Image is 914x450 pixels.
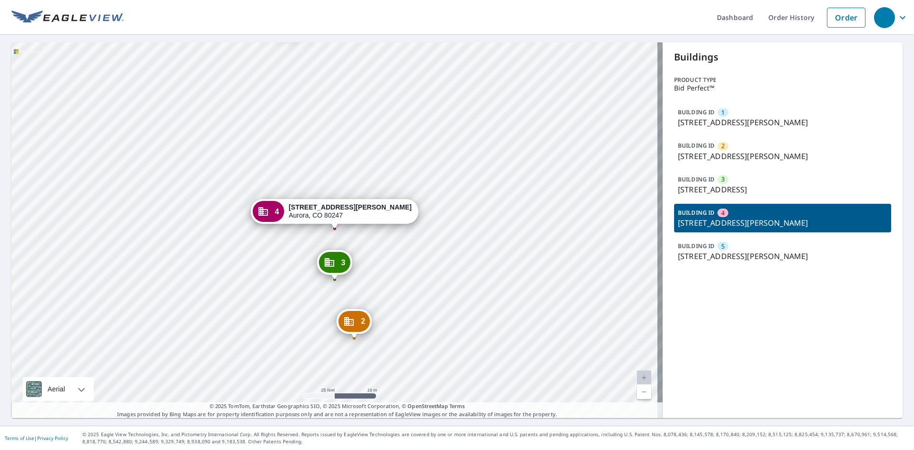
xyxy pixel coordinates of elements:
a: Privacy Policy [37,435,68,441]
span: © 2025 TomTom, Earthstar Geographics SIO, © 2025 Microsoft Corporation, © [209,402,465,410]
span: 4 [275,208,279,215]
img: EV Logo [11,10,124,25]
div: Dropped pin, building 4, Commercial property, 10300 E Evans Ave Aurora, CO 80247 [250,199,418,229]
span: 3 [341,259,345,266]
a: Order [827,8,865,28]
span: 2 [361,318,365,325]
p: Buildings [674,50,891,64]
span: 2 [721,141,725,150]
p: BUILDING ID [678,242,715,250]
p: [STREET_ADDRESS][PERSON_NAME] [678,117,887,128]
p: BUILDING ID [678,175,715,183]
p: BUILDING ID [678,108,715,116]
span: 1 [721,108,725,117]
div: Aurora, CO 80247 [288,203,411,220]
span: 5 [721,242,725,251]
strong: [STREET_ADDRESS][PERSON_NAME] [288,203,411,211]
p: [STREET_ADDRESS] [678,184,887,195]
div: Dropped pin, building 3, Commercial property, 2155 S Havana St Aurora, CO 80014 [317,250,352,280]
p: [STREET_ADDRESS][PERSON_NAME] [678,217,887,229]
span: 3 [721,175,725,184]
a: OpenStreetMap [407,402,447,410]
p: Bid Perfect™ [674,84,891,92]
p: BUILDING ID [678,209,715,217]
div: Dropped pin, building 2, Commercial property, 10303 E Warren Ave Aurora, CO 80247 [337,309,372,339]
a: Current Level 20, Zoom In Disabled [637,370,651,385]
div: Aerial [45,377,68,401]
span: 4 [721,209,725,218]
a: Terms of Use [5,435,34,441]
div: Aerial [23,377,94,401]
a: Current Level 20, Zoom Out [637,385,651,399]
p: [STREET_ADDRESS][PERSON_NAME] [678,150,887,162]
a: Terms [449,402,465,410]
p: © 2025 Eagle View Technologies, Inc. and Pictometry International Corp. All Rights Reserved. Repo... [82,431,909,445]
p: | [5,435,68,441]
p: Images provided by Bing Maps are for property identification purposes only and are not a represen... [11,402,663,418]
p: Product type [674,76,891,84]
p: BUILDING ID [678,141,715,150]
p: [STREET_ADDRESS][PERSON_NAME] [678,250,887,262]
